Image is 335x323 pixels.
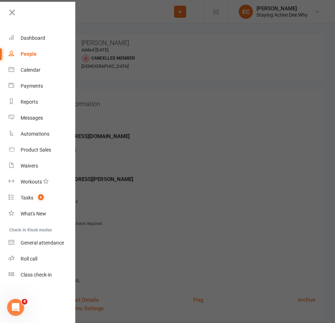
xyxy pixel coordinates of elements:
[9,30,76,46] a: Dashboard
[9,78,76,94] a: Payments
[9,126,76,142] a: Automations
[9,158,76,174] a: Waivers
[9,251,76,267] a: Roll call
[21,35,45,41] div: Dashboard
[9,235,76,251] a: General attendance kiosk mode
[9,62,76,78] a: Calendar
[9,142,76,158] a: Product Sales
[21,256,37,262] div: Roll call
[21,67,40,73] div: Calendar
[9,110,76,126] a: Messages
[9,190,76,206] a: Tasks 6
[38,194,44,200] span: 6
[21,115,43,121] div: Messages
[21,131,49,137] div: Automations
[7,299,24,316] iframe: Intercom live chat
[22,299,27,305] span: 4
[9,174,76,190] a: Workouts
[21,272,52,278] div: Class check-in
[21,99,38,105] div: Reports
[9,267,76,283] a: Class kiosk mode
[9,206,76,222] a: What's New
[21,195,33,201] div: Tasks
[21,211,46,217] div: What's New
[21,147,51,153] div: Product Sales
[9,46,76,62] a: People
[21,163,38,169] div: Waivers
[21,179,42,185] div: Workouts
[21,51,37,57] div: People
[21,240,64,246] div: General attendance
[9,94,76,110] a: Reports
[21,83,43,89] div: Payments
